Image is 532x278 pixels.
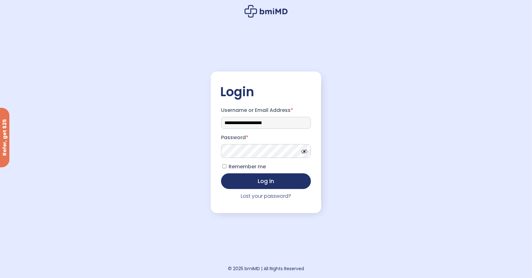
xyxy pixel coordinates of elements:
label: Username or Email Address [221,105,311,115]
iframe: Sign Up via Text for Offers [5,254,75,273]
h2: Login [220,84,312,100]
label: Password [221,133,311,143]
div: © 2025 bmiMD | All Rights Reserved [228,264,304,273]
span: Remember me [229,163,266,170]
a: Lost your password? [241,192,291,200]
input: Remember me [222,164,226,168]
button: Log in [221,173,311,189]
